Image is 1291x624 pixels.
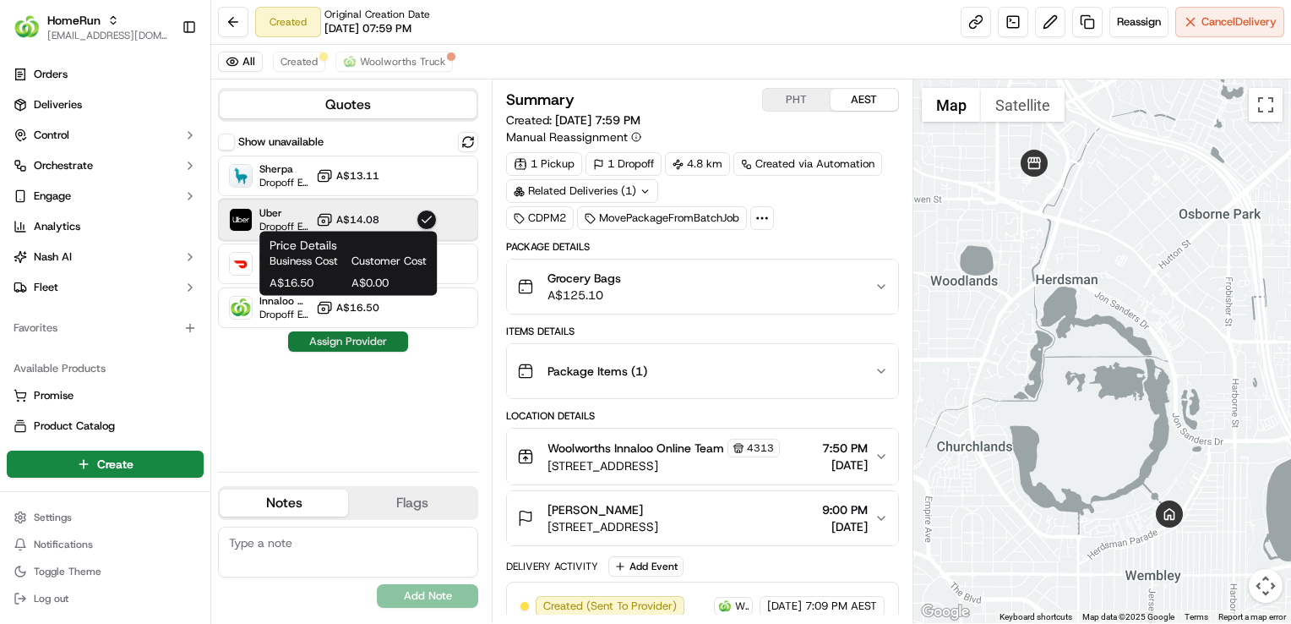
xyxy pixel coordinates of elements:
[316,211,379,228] button: A$14.08
[7,587,204,610] button: Log out
[34,538,93,551] span: Notifications
[273,52,325,72] button: Created
[34,565,101,578] span: Toggle Theme
[547,440,724,457] span: Woolworths Innaloo Online Team
[34,280,58,295] span: Fleet
[7,152,204,179] button: Orchestrate
[259,220,309,233] span: Dropoff ETA 46 minutes
[1000,611,1072,623] button: Keyboard shortcuts
[34,249,72,265] span: Nash AI
[270,237,427,254] h1: Price Details
[336,301,379,315] span: A$16.50
[7,61,204,88] a: Orders
[506,152,582,176] div: 1 Pickup
[34,388,74,403] span: Promise
[34,592,68,605] span: Log out
[7,122,204,149] button: Control
[343,55,357,68] img: ww.png
[281,55,318,68] span: Created
[1117,14,1161,30] span: Reassign
[1249,569,1283,603] button: Map camera controls
[665,152,730,176] div: 4.8 km
[336,169,379,183] span: A$13.11
[981,88,1065,122] button: Show satellite imagery
[918,601,973,623] a: Open this area in Google Maps (opens a new window)
[506,560,598,573] div: Delivery Activity
[718,599,732,613] img: ww.png
[218,52,263,72] button: All
[270,254,345,269] span: Business Cost
[1109,7,1168,37] button: Reassign
[335,52,453,72] button: Woolworths Truck
[324,21,411,36] span: [DATE] 07:59 PM
[47,29,168,42] span: [EMAIL_ADDRESS][DOMAIN_NAME]
[918,601,973,623] img: Google
[230,209,252,231] img: Uber
[7,274,204,301] button: Fleet
[34,97,82,112] span: Deliveries
[831,89,898,111] button: AEST
[348,490,477,517] button: Flags
[506,206,574,230] div: CDPM2
[238,134,324,150] label: Show unavailable
[507,429,897,484] button: Woolworths Innaloo Online Team4313[STREET_ADDRESS]7:50 PM[DATE]
[14,388,197,403] a: Promise
[747,441,774,455] span: 4313
[507,260,897,314] button: Grocery BagsA$125.10
[1249,88,1283,122] button: Toggle fullscreen view
[230,165,252,187] img: Sherpa
[577,206,747,230] div: MovePackageFromBatchJob
[7,413,204,440] button: Product Catalog
[586,152,662,176] div: 1 Dropoff
[547,501,643,518] span: [PERSON_NAME]
[1218,612,1286,621] a: Report a map error
[270,276,345,291] span: A$16.50
[506,240,898,254] div: Package Details
[34,511,72,524] span: Settings
[230,253,252,275] img: DoorDash
[506,92,575,107] h3: Summary
[555,112,640,128] span: [DATE] 7:59 PM
[805,599,877,614] span: 7:09 PM AEST
[7,560,204,583] button: Toggle Theme
[259,308,309,321] span: Dropoff ETA -
[14,419,197,434] a: Product Catalog
[822,457,868,473] span: [DATE]
[220,91,477,118] button: Quotes
[763,89,831,111] button: PHT
[1185,612,1208,621] a: Terms (opens in new tab)
[47,12,101,29] button: HomeRun
[506,179,658,203] div: Related Deliveries (1)
[259,162,309,176] span: Sherpa
[360,55,445,68] span: Woolworths Truck
[547,270,621,287] span: Grocery Bags
[351,276,427,291] span: A$0.00
[822,518,868,535] span: [DATE]
[316,167,379,184] button: A$13.11
[547,363,647,380] span: Package Items ( 1 )
[543,599,677,614] span: Created (Sent To Provider)
[547,518,658,535] span: [STREET_ADDRESS]
[506,325,898,338] div: Items Details
[1175,7,1284,37] button: CancelDelivery
[7,213,204,240] a: Analytics
[7,506,204,529] button: Settings
[767,599,802,614] span: [DATE]
[7,91,204,118] a: Deliveries
[506,112,640,129] span: Created:
[259,294,309,308] span: Innaloo 60min SVPOC
[259,206,309,220] span: Uber
[7,451,204,478] button: Create
[506,409,898,423] div: Location Details
[507,491,897,545] button: [PERSON_NAME][STREET_ADDRESS]9:00 PM[DATE]
[506,129,628,145] span: Manual Reassignment
[259,176,309,189] span: Dropoff ETA 2 hours
[288,331,408,352] button: Assign Provider
[7,533,204,556] button: Notifications
[1201,14,1277,30] span: Cancel Delivery
[547,287,621,304] span: A$125.10
[7,315,204,342] div: Favorites
[34,189,71,204] span: Engage
[922,88,981,122] button: Show street map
